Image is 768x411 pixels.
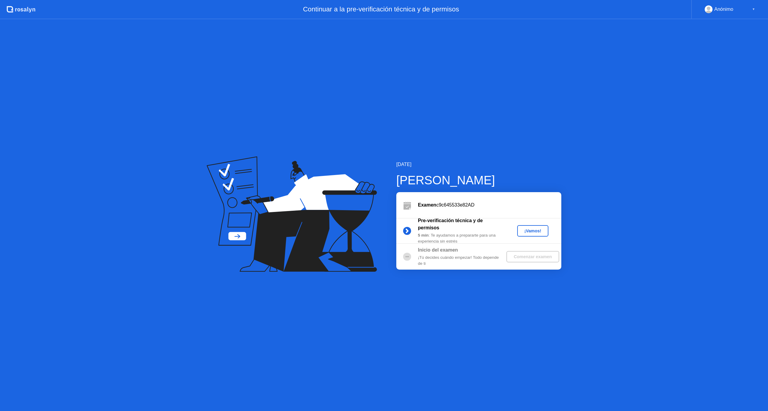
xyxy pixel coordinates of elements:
[418,218,483,230] b: Pre-verificación técnica y de permisos
[752,5,755,13] div: ▼
[396,171,561,189] div: [PERSON_NAME]
[517,225,548,237] button: ¡Vamos!
[520,228,546,233] div: ¡Vamos!
[418,232,504,245] div: : Te ayudamos a prepararte para una experiencia sin estrés
[418,233,429,237] b: 5 min
[506,251,559,262] button: Comenzar examen
[509,254,556,259] div: Comenzar examen
[396,161,561,168] div: [DATE]
[714,5,733,13] div: Anónimo
[418,247,458,252] b: Inicio del examen
[418,202,436,207] b: Examen
[418,255,504,267] div: ¡Tú decides cuándo empezar! Todo depende de ti
[418,201,561,209] div: c9c645533e82AD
